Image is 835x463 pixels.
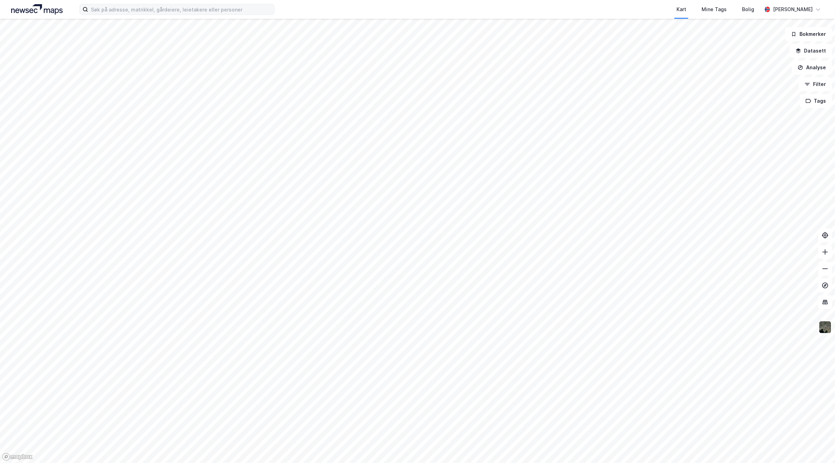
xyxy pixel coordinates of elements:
img: logo.a4113a55bc3d86da70a041830d287a7e.svg [11,4,63,15]
div: Kart [676,5,686,14]
div: Bolig [742,5,754,14]
div: Mine Tags [702,5,727,14]
iframe: Chat Widget [800,430,835,463]
input: Søk på adresse, matrikkel, gårdeiere, leietakere eller personer [88,4,274,15]
div: [PERSON_NAME] [773,5,813,14]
